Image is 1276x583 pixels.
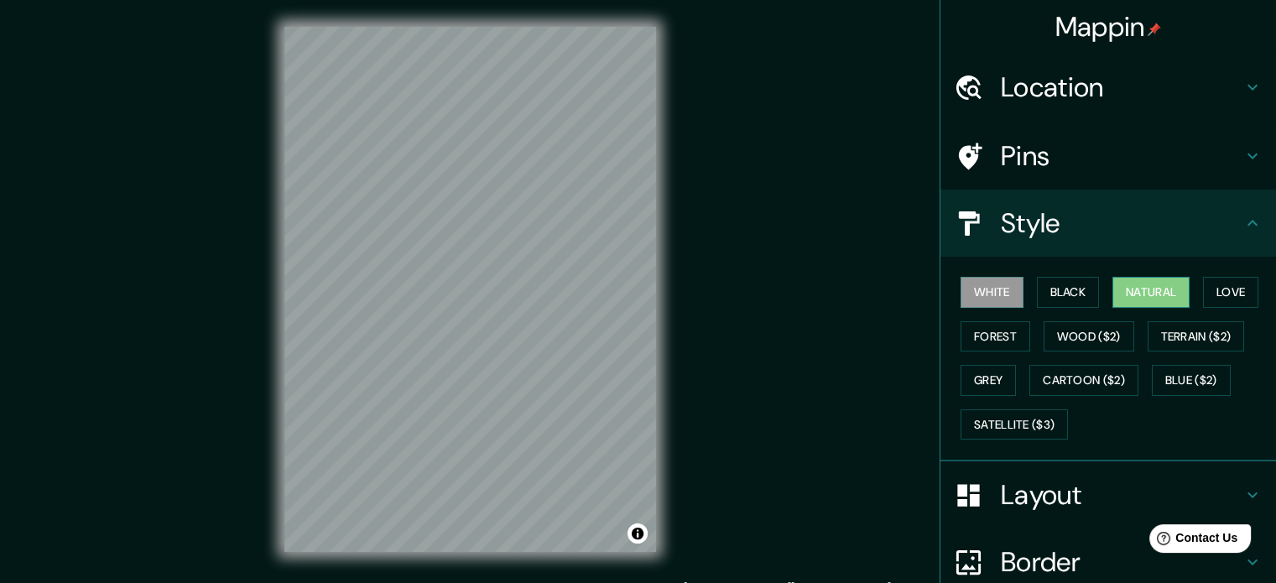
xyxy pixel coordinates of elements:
iframe: Help widget launcher [1127,518,1258,565]
div: Pins [940,122,1276,190]
div: Layout [940,461,1276,528]
div: Location [940,54,1276,121]
div: Style [940,190,1276,257]
button: Terrain ($2) [1148,321,1245,352]
button: Toggle attribution [628,523,648,544]
button: Grey [961,365,1016,396]
h4: Border [1001,545,1242,579]
h4: Location [1001,70,1242,104]
button: Natural [1112,277,1190,308]
button: Forest [961,321,1030,352]
button: Blue ($2) [1152,365,1231,396]
button: White [961,277,1023,308]
img: pin-icon.png [1148,23,1161,36]
button: Love [1203,277,1258,308]
h4: Style [1001,206,1242,240]
h4: Pins [1001,139,1242,173]
button: Satellite ($3) [961,409,1068,440]
button: Wood ($2) [1044,321,1134,352]
h4: Mappin [1055,10,1162,44]
button: Cartoon ($2) [1029,365,1138,396]
h4: Layout [1001,478,1242,512]
canvas: Map [284,27,656,552]
button: Black [1037,277,1100,308]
